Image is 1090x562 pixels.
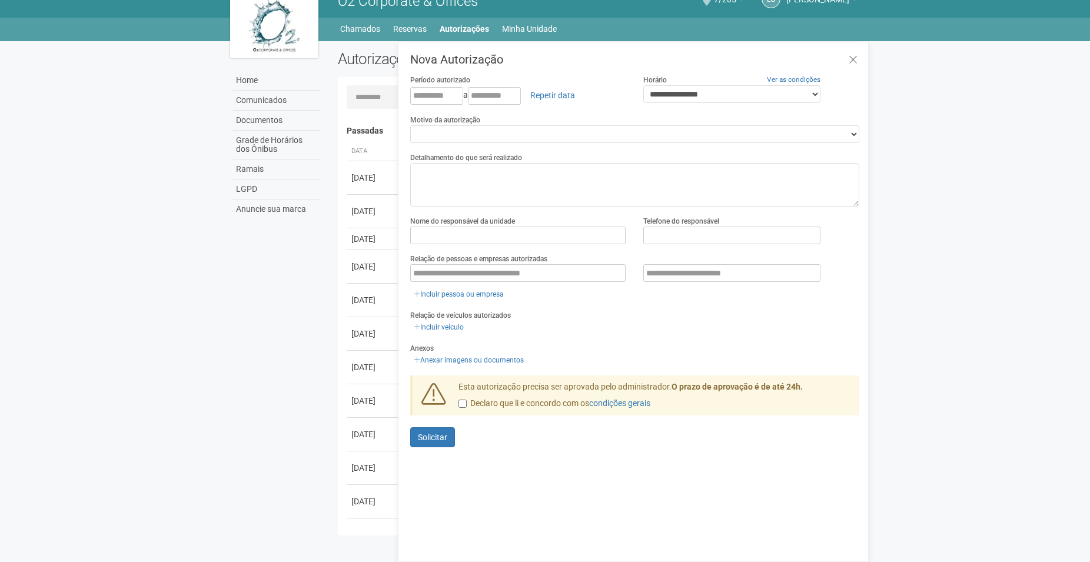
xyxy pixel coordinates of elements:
a: Ver as condições [767,75,820,84]
a: Comunicados [233,91,320,111]
div: [DATE] [351,261,395,272]
div: [DATE] [351,395,395,407]
a: Documentos [233,111,320,131]
a: Incluir pessoa ou empresa [410,288,507,301]
h4: Passadas [347,127,851,135]
a: Chamados [340,21,380,37]
a: Ramais [233,159,320,179]
a: Autorizações [440,21,489,37]
a: Grade de Horários dos Ônibus [233,131,320,159]
span: Solicitar [418,433,447,442]
div: [DATE] [351,328,395,340]
div: [DATE] [351,428,395,440]
a: Anuncie sua marca [233,199,320,219]
label: Declaro que li e concordo com os [458,398,650,410]
a: Reservas [393,21,427,37]
label: Relação de veículos autorizados [410,310,511,321]
a: LGPD [233,179,320,199]
label: Telefone do responsável [643,216,719,227]
a: Incluir veículo [410,321,467,334]
div: [DATE] [351,294,395,306]
button: Solicitar [410,427,455,447]
a: condições gerais [589,398,650,408]
label: Horário [643,75,667,85]
h2: Autorizações [338,50,590,68]
div: [DATE] [351,361,395,373]
div: [DATE] [351,172,395,184]
label: Relação de pessoas e empresas autorizadas [410,254,547,264]
div: Esta autorização precisa ser aprovada pelo administrador. [450,381,859,415]
label: Anexos [410,343,434,354]
a: Home [233,71,320,91]
label: Detalhamento do que será realizado [410,152,522,163]
label: Período autorizado [410,75,470,85]
label: Motivo da autorização [410,115,480,125]
div: [DATE] [351,462,395,474]
div: [DATE] [351,205,395,217]
strong: O prazo de aprovação é de até 24h. [672,382,803,391]
input: Declaro que li e concordo com oscondições gerais [458,400,467,408]
a: Minha Unidade [502,21,557,37]
div: [DATE] [351,496,395,507]
div: a [410,85,626,105]
th: Data [347,142,400,161]
a: Repetir data [523,85,583,105]
div: [DATE] [351,233,395,245]
h3: Nova Autorização [410,54,859,65]
label: Nome do responsável da unidade [410,216,515,227]
a: Anexar imagens ou documentos [410,354,527,367]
